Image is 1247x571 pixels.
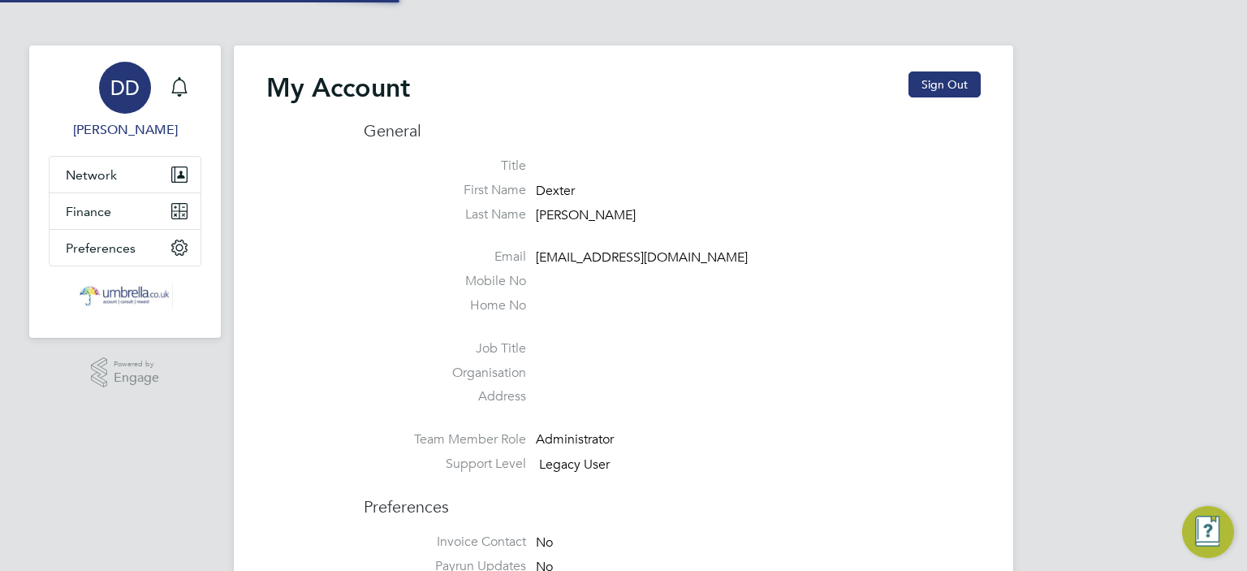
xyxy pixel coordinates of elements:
label: Support Level [364,456,526,473]
a: DD[PERSON_NAME] [49,62,201,140]
label: Invoice Contact [364,534,526,551]
a: Powered byEngage [91,357,160,388]
nav: Main navigation [29,45,221,338]
label: Mobile No [364,273,526,290]
span: [PERSON_NAME] [536,207,636,223]
a: Go to home page [49,283,201,309]
label: Address [364,388,526,405]
span: DD [110,77,140,98]
h3: Preferences [364,480,981,517]
label: Title [364,158,526,175]
button: Sign Out [908,71,981,97]
span: Engage [114,371,159,385]
div: Administrator [536,431,690,448]
span: No [536,534,553,551]
label: Organisation [364,365,526,382]
span: Finance [66,204,111,219]
label: Team Member Role [364,431,526,448]
label: Home No [364,297,526,314]
label: Last Name [364,206,526,223]
button: Network [50,157,201,192]
span: Dexter Dyer [49,120,201,140]
span: Network [66,167,117,183]
label: Email [364,249,526,266]
span: [EMAIL_ADDRESS][DOMAIN_NAME] [536,250,748,266]
label: Job Title [364,340,526,357]
h3: General [364,120,981,141]
button: Preferences [50,230,201,266]
img: umbrella-logo-retina.png [77,283,173,309]
h2: My Account [266,71,410,104]
label: First Name [364,182,526,199]
span: Preferences [66,240,136,256]
span: Legacy User [539,456,610,473]
span: Dexter [536,183,575,199]
span: Powered by [114,357,159,371]
button: Finance [50,193,201,229]
button: Engage Resource Center [1182,506,1234,558]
